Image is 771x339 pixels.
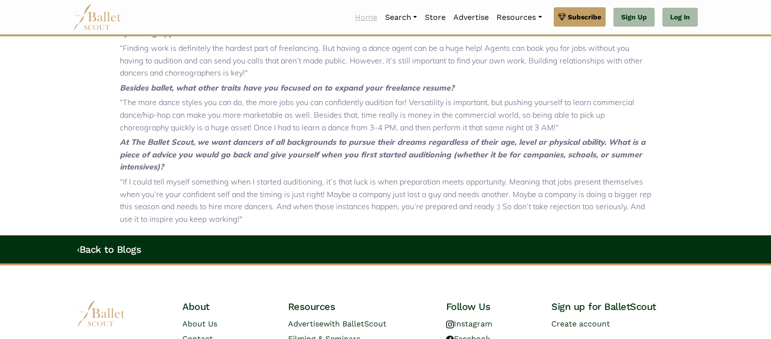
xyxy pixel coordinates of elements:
[182,319,217,328] a: About Us
[421,7,450,28] a: Store
[120,96,651,134] p: “The more dance styles you can do, the more jobs you can confidently audition for! Versatility is...
[77,300,126,327] img: logo
[446,300,536,313] h4: Follow Us
[450,7,493,28] a: Advertise
[446,321,454,328] img: instagram logo
[446,319,492,328] a: Instagram
[381,7,421,28] a: Search
[493,7,546,28] a: Resources
[77,244,141,255] a: ‹Back to Blogs
[568,12,601,22] span: Subscribe
[120,176,651,225] p: “If I could tell myself something when I started auditioning, it’s that luck is when preparation ...
[120,83,454,92] strong: Besides ballet, what other traits have you focused on to expand your freelance resume?
[554,7,606,27] a: Subscribe
[288,319,386,328] a: Advertisewith BalletScout
[558,12,566,22] img: gem.svg
[182,300,272,313] h4: About
[120,42,651,79] p: “Finding work is definitely the hardest part of freelancing. But having a dance agent can be a hu...
[323,319,386,328] span: with BalletScout
[77,243,80,255] code: ‹
[613,8,655,27] a: Sign Up
[551,300,694,313] h4: Sign up for BalletScout
[351,7,381,28] a: Home
[288,300,431,313] h4: Resources
[662,8,698,27] a: Log In
[551,319,610,328] a: Create account
[120,137,645,171] em: At The Ballet Scout, we want dancers of all backgrounds to pursue their dreams regardless of thei...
